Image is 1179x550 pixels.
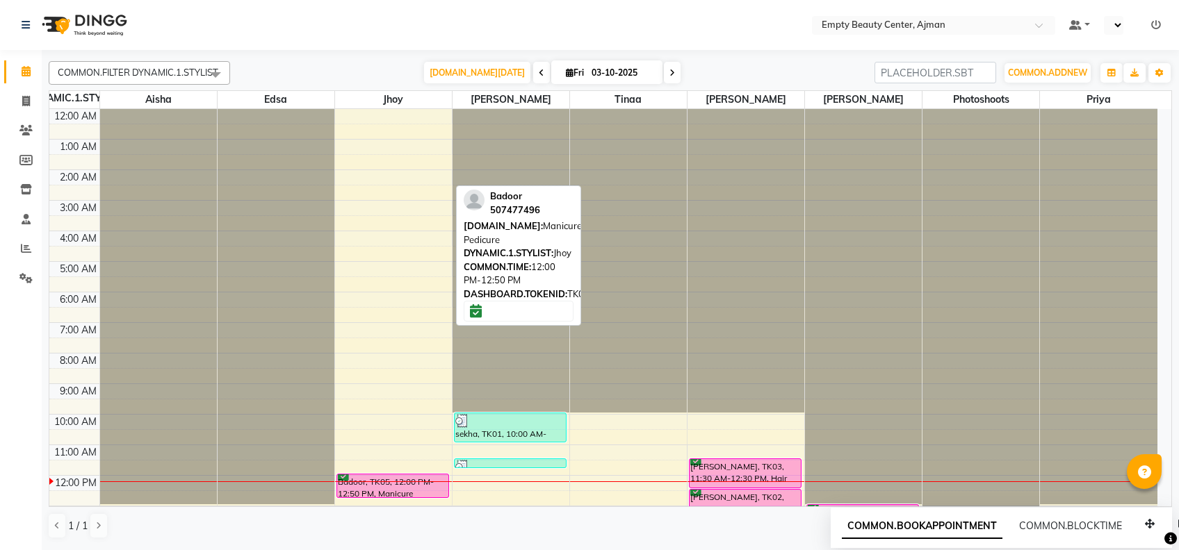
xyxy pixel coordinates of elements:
[335,91,452,108] span: jhoy
[218,91,334,108] span: Edsa
[51,415,99,429] div: 10:00 AM
[1005,63,1091,83] button: COMMON.ADDNEW
[455,459,566,467] div: kholud, TK04, 11:30 AM-11:40 AM, File only
[807,505,918,523] div: Nouf, TK07, 01:00 PM-01:40 PM, Hair Treatment (Organic)
[68,519,88,533] span: 1 / 1
[1008,67,1087,78] span: COMMON.ADDNEW
[688,91,804,108] span: [PERSON_NAME]
[51,445,99,460] div: 11:00 AM
[57,292,99,307] div: 6:00 AM
[52,476,99,490] div: 12:00 PM
[57,231,99,246] div: 4:00 AM
[58,67,218,78] span: COMMON.FILTER DYNAMIC.1.STYLIST
[562,67,587,78] span: Fri
[464,247,574,260] div: Jhoy
[424,62,530,83] span: [DOMAIN_NAME][DATE]
[464,190,485,210] img: profile
[875,62,996,83] input: PLACEHOLDER.SBT
[57,323,99,337] div: 7:00 AM
[464,220,582,245] span: Manicure Pedicure
[35,6,131,44] img: logo
[49,91,99,106] div: DYNAMIC.1.STYLIST
[58,506,99,521] div: 1:00 PM
[464,287,574,301] div: TK05
[464,260,574,287] div: 12:00 PM-12:50 PM
[570,91,687,108] span: Tinaa
[490,190,522,201] span: Badoor
[490,203,540,217] div: 507477496
[464,261,531,272] span: COMMON.TIME:
[1019,519,1122,532] span: COMMON.BLOCKTIME
[1040,91,1157,108] span: Priya
[842,514,1002,539] span: COMMON.BOOKAPPOINTMENT
[453,91,569,108] span: [PERSON_NAME]
[57,201,99,215] div: 3:00 AM
[337,474,448,497] div: Badoor, TK05, 12:00 PM-12:50 PM, Manicure Pedicure
[455,413,566,442] div: sekha, TK01, 10:00 AM-11:00 AM, Mani Pedi w/ Normal Color
[922,91,1039,108] span: Photoshoots
[464,220,543,231] span: [DOMAIN_NAME]:
[57,140,99,154] div: 1:00 AM
[51,109,99,124] div: 12:00 AM
[57,262,99,276] div: 5:00 AM
[690,490,801,508] div: [PERSON_NAME], TK02, 12:30 PM-01:10 PM, Hair Treatment (Organic)
[464,247,553,258] span: DYNAMIC.1.STYLIST:
[57,384,99,399] div: 9:00 AM
[464,288,567,299] span: DASHBOARD.TOKENID:
[100,91,217,108] span: Aisha
[805,91,922,108] span: [PERSON_NAME]
[690,459,801,487] div: [PERSON_NAME], TK03, 11:30 AM-12:30 PM, Hair Treatment (Organic) + Blow Dry
[57,353,99,368] div: 8:00 AM
[57,170,99,185] div: 2:00 AM
[587,62,657,83] input: 2025-10-03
